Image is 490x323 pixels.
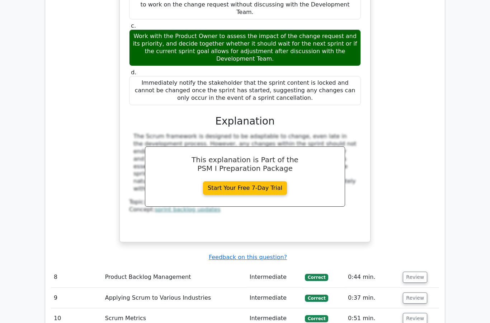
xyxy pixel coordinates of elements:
[209,254,287,261] a: Feedback on this question?
[51,267,102,287] td: 8
[102,267,247,287] td: Product Backlog Management
[129,198,361,206] div: Topic:
[345,267,400,287] td: 0:44 min.
[305,315,328,322] span: Correct
[129,29,361,66] div: Work with the Product Owner to assess the impact of the change request and its priority, and deci...
[129,206,361,214] div: Concept:
[155,206,221,213] a: sprint backlog updates
[345,288,400,308] td: 0:37 min.
[247,267,302,287] td: Intermediate
[131,69,136,76] span: d.
[247,288,302,308] td: Intermediate
[131,22,136,29] span: c.
[305,274,328,281] span: Correct
[129,76,361,105] div: Immediately notify the stakeholder that the sprint content is locked and cannot be changed once t...
[203,181,287,195] a: Start Your Free 7-Day Trial
[133,115,357,127] h3: Explanation
[403,292,427,304] button: Review
[51,288,102,308] td: 9
[403,272,427,283] button: Review
[133,133,357,192] div: The Scrum framework is designed to be adaptable to change, even late in the development process. ...
[305,295,328,302] span: Correct
[102,288,247,308] td: Applying Scrum to Various Industries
